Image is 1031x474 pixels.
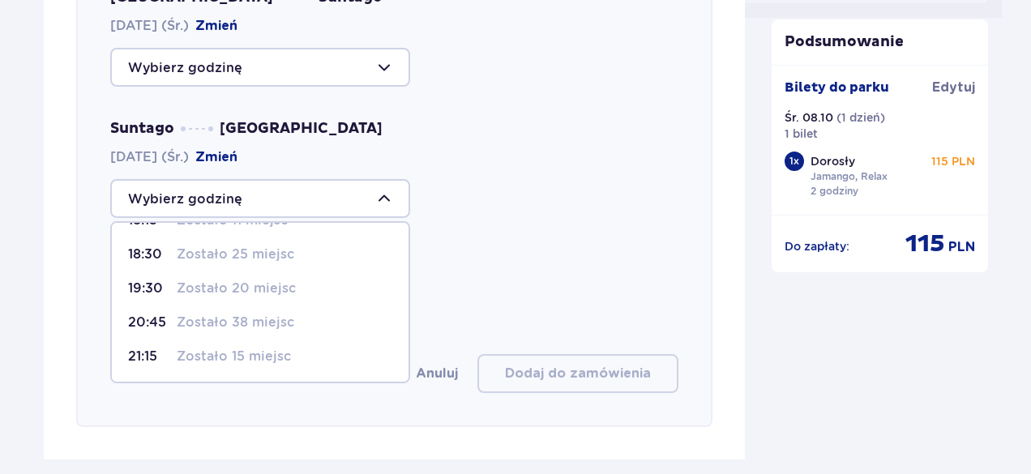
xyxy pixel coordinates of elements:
[785,126,818,142] p: 1 bilet
[128,348,170,365] p: 21:15
[195,148,237,166] button: Zmień
[110,17,237,35] span: [DATE] (Śr.)
[110,148,237,166] span: [DATE] (Śr.)
[948,238,975,256] span: PLN
[477,354,678,393] button: Dodaj do zamówienia
[177,314,294,331] p: Zostało 38 miejsc
[505,365,651,382] p: Dodaj do zamówienia
[785,152,804,171] div: 1 x
[177,246,294,263] p: Zostało 25 miejsc
[931,153,975,169] p: 115 PLN
[177,348,291,365] p: Zostało 15 miejsc
[128,314,170,331] p: 20:45
[177,280,296,297] p: Zostało 20 miejsc
[836,109,885,126] p: ( 1 dzień )
[772,32,989,52] p: Podsumowanie
[181,126,213,131] img: dots
[811,184,858,199] p: 2 godziny
[128,246,170,263] p: 18:30
[905,228,945,259] span: 115
[811,169,888,184] p: Jamango, Relax
[811,153,855,169] p: Dorosły
[785,238,849,254] p: Do zapłaty :
[128,280,170,297] p: 19:30
[785,79,889,96] p: Bilety do parku
[785,109,833,126] p: Śr. 08.10
[110,119,174,139] span: Suntago
[932,79,975,96] span: Edytuj
[195,17,237,35] button: Zmień
[220,119,383,139] span: [GEOGRAPHIC_DATA]
[416,365,458,382] button: Anuluj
